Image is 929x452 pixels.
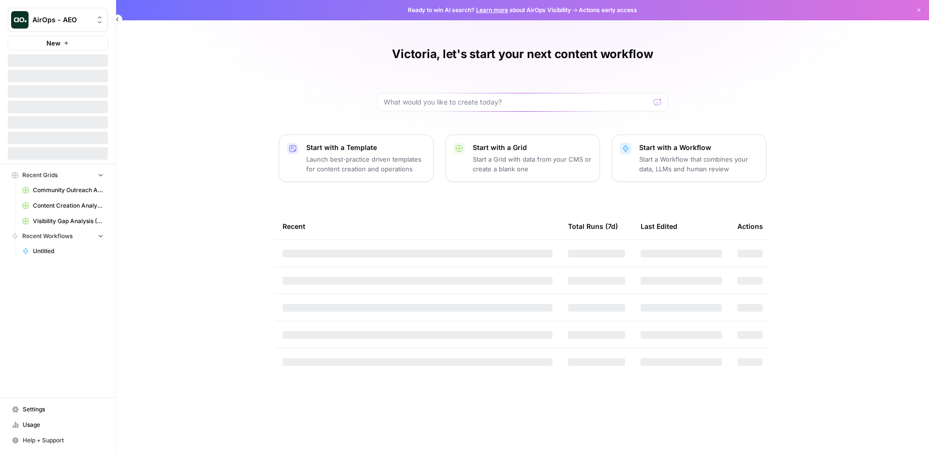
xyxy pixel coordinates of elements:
button: Recent Workflows [8,229,108,243]
p: Start with a Template [306,143,425,152]
p: Start a Workflow that combines your data, LLMs and human review [639,154,758,174]
span: Help + Support [23,436,104,445]
span: Recent Workflows [22,232,73,241]
span: Settings [23,405,104,414]
h1: Victoria, let's start your next content workflow [392,46,653,62]
div: Actions [737,213,763,240]
a: Untitled [18,243,108,259]
span: Visibility Gap Analysis (18) [33,217,104,226]
button: New [8,36,108,50]
span: Usage [23,421,104,429]
a: Learn more [476,6,508,14]
span: Actions early access [579,6,637,15]
span: New [46,38,60,48]
input: What would you like to create today? [384,97,650,107]
span: Untitled [33,247,104,256]
button: Help + Support [8,433,108,448]
span: Content Creation Analysis (1) [33,201,104,210]
a: Content Creation Analysis (1) [18,198,108,213]
span: Recent Grids [22,171,58,180]
span: Community Outreach Analysis [33,186,104,195]
div: Recent [283,213,553,240]
button: Workspace: AirOps - AEO [8,8,108,32]
p: Launch best-practice driven templates for content creation and operations [306,154,425,174]
a: Visibility Gap Analysis (18) [18,213,108,229]
button: Start with a WorkflowStart a Workflow that combines your data, LLMs and human review [612,135,766,182]
img: AirOps - AEO Logo [11,11,29,29]
a: Community Outreach Analysis [18,182,108,198]
span: AirOps - AEO [32,15,91,25]
p: Start a Grid with data from your CMS or create a blank one [473,154,592,174]
button: Start with a TemplateLaunch best-practice driven templates for content creation and operations [279,135,434,182]
span: Ready to win AI search? about AirOps Visibility [408,6,571,15]
button: Start with a GridStart a Grid with data from your CMS or create a blank one [445,135,600,182]
div: Total Runs (7d) [568,213,618,240]
p: Start with a Grid [473,143,592,152]
div: Last Edited [641,213,677,240]
button: Recent Grids [8,168,108,182]
a: Usage [8,417,108,433]
p: Start with a Workflow [639,143,758,152]
a: Settings [8,402,108,417]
